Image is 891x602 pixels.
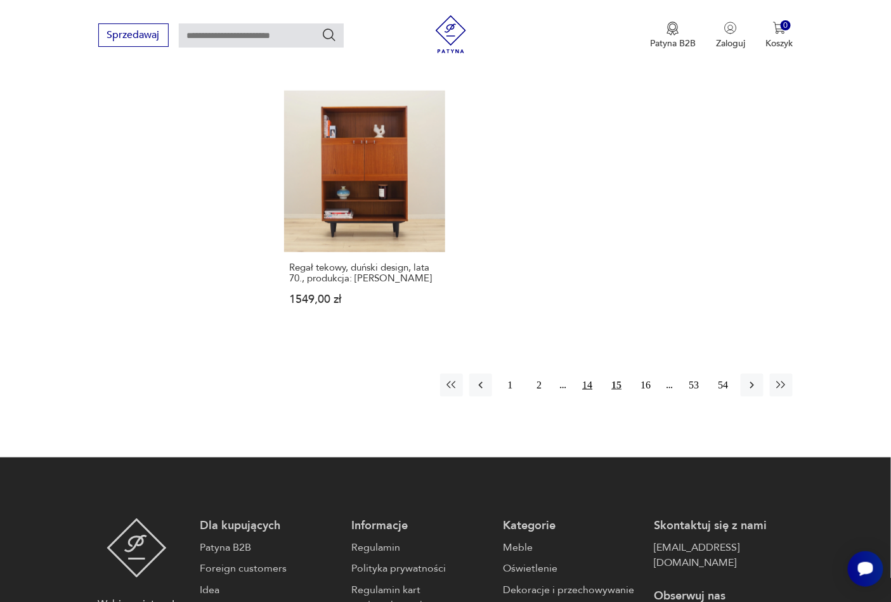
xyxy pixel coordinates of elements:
iframe: Smartsupp widget button [848,551,883,587]
a: Sprzedawaj [98,32,169,41]
button: Sprzedawaj [98,23,169,47]
button: Szukaj [322,27,337,42]
a: Dekoracje i przechowywanie [503,583,642,598]
a: Oświetlenie [503,561,642,577]
button: Zaloguj [716,22,745,49]
img: Ikona medalu [667,22,679,35]
button: 15 [605,374,628,397]
button: 16 [634,374,657,397]
a: Ikona medaluPatyna B2B [650,22,696,49]
img: Patyna - sklep z meblami i dekoracjami vintage [107,518,167,578]
p: Dla kupujących [200,518,339,534]
div: 0 [781,20,791,31]
a: Regał tekowy, duński design, lata 70., produkcja: DaniaRegał tekowy, duński design, lata 70., pro... [284,91,445,329]
a: Idea [200,583,339,598]
a: Regulamin [351,540,490,555]
button: 54 [712,374,734,397]
img: Ikonka użytkownika [724,22,737,34]
p: Informacje [351,518,490,534]
img: Patyna - sklep z meblami i dekoracjami vintage [432,15,470,53]
button: 0Koszyk [765,22,793,49]
button: 1 [498,374,521,397]
a: Foreign customers [200,561,339,577]
p: 1549,00 zł [290,294,439,305]
button: Patyna B2B [650,22,696,49]
img: Ikona koszyka [773,22,786,34]
p: Kategorie [503,518,642,534]
a: [EMAIL_ADDRESS][DOMAIN_NAME] [654,540,793,570]
a: Polityka prywatności [351,561,490,577]
h3: Regał tekowy, duński design, lata 70., produkcja: [PERSON_NAME] [290,262,439,284]
button: 53 [682,374,705,397]
button: 2 [528,374,550,397]
a: Meble [503,540,642,555]
a: Patyna B2B [200,540,339,555]
p: Skontaktuj się z nami [654,518,793,534]
button: 14 [576,374,599,397]
p: Koszyk [765,37,793,49]
p: Patyna B2B [650,37,696,49]
p: Zaloguj [716,37,745,49]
